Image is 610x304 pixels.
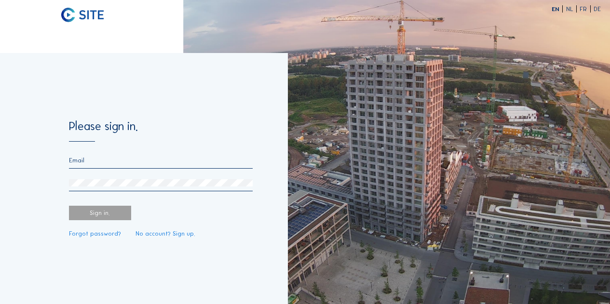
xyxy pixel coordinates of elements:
[69,231,121,237] a: Forgot password?
[552,6,563,12] div: EN
[136,231,195,237] a: No account? Sign up.
[580,6,590,12] div: FR
[69,120,253,142] div: Please sign in.
[594,6,601,12] div: DE
[69,206,131,220] div: Sign in.
[69,157,253,164] input: Email
[566,6,577,12] div: NL
[61,8,104,22] img: C-SITE logo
